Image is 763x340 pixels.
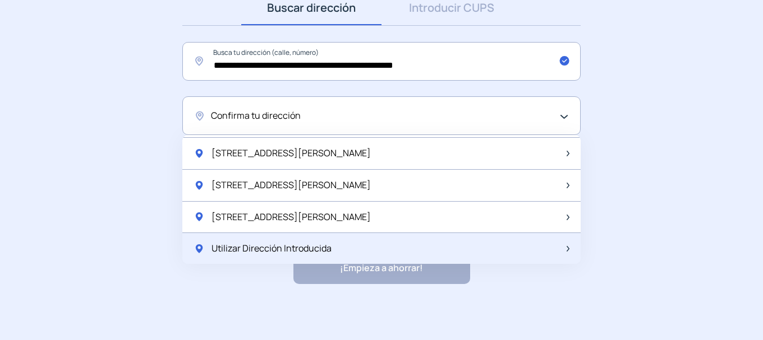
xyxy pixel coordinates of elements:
[212,210,371,225] span: [STREET_ADDRESS][PERSON_NAME]
[194,148,205,159] img: location-pin-green.svg
[194,180,205,191] img: location-pin-green.svg
[567,151,569,156] img: arrow-next-item.svg
[212,178,371,193] span: [STREET_ADDRESS][PERSON_NAME]
[211,109,301,123] span: Confirma tu dirección
[212,241,332,256] span: Utilizar Dirección Introducida
[194,243,205,254] img: location-pin-green.svg
[567,215,569,220] img: arrow-next-item.svg
[212,146,371,161] span: [STREET_ADDRESS][PERSON_NAME]
[567,183,569,188] img: arrow-next-item.svg
[194,211,205,222] img: location-pin-green.svg
[567,246,569,251] img: arrow-next-item.svg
